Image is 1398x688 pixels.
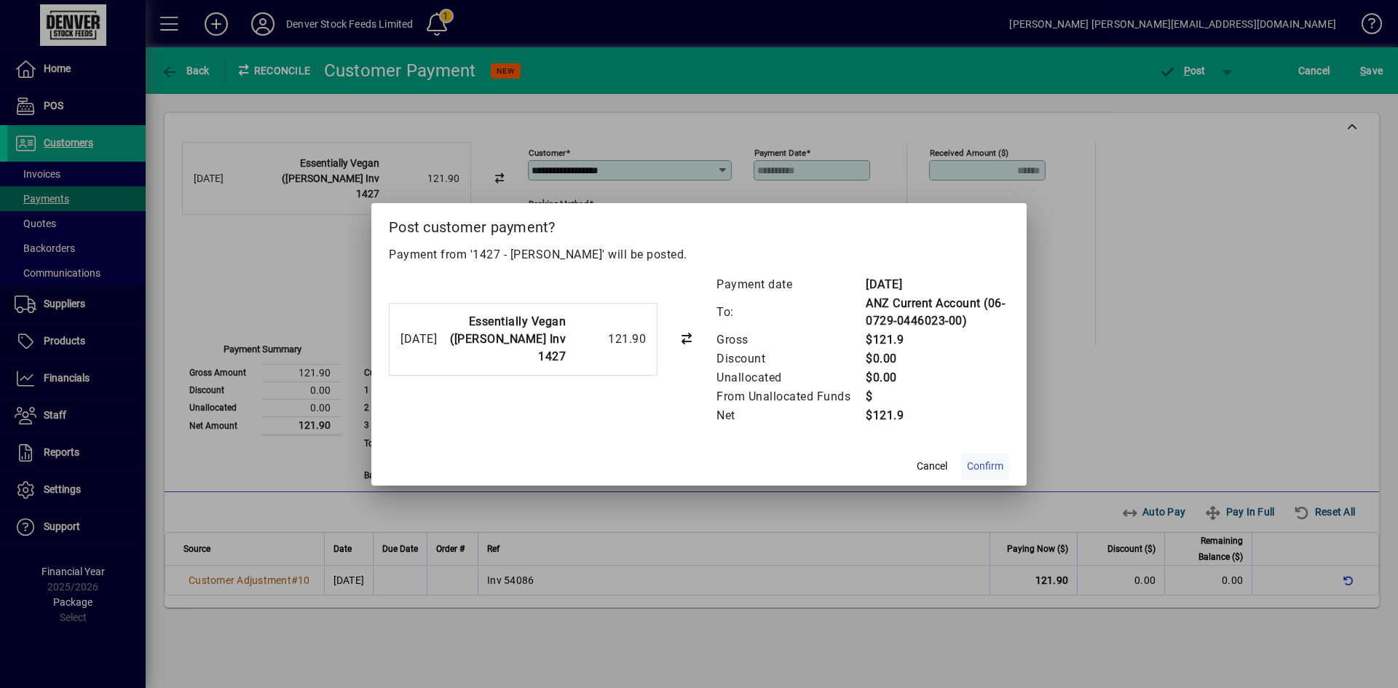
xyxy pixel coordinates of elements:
span: Cancel [917,459,947,474]
td: ANZ Current Account (06-0729-0446023-00) [865,294,1009,331]
strong: Essentially Vegan ([PERSON_NAME] Inv 1427 [450,315,566,363]
button: Cancel [909,454,955,480]
h2: Post customer payment? [371,203,1027,245]
td: Unallocated [716,368,865,387]
td: From Unallocated Funds [716,387,865,406]
td: [DATE] [865,275,1009,294]
td: $0.00 [865,368,1009,387]
p: Payment from '1427 - [PERSON_NAME]' will be posted. [389,246,1009,264]
td: $ [865,387,1009,406]
td: Discount [716,349,865,368]
td: To: [716,294,865,331]
td: $0.00 [865,349,1009,368]
td: Payment date [716,275,865,294]
td: Net [716,406,865,425]
button: Confirm [961,454,1009,480]
td: $121.9 [865,331,1009,349]
span: Confirm [967,459,1003,474]
div: 121.90 [573,331,646,348]
div: [DATE] [400,331,438,348]
td: $121.9 [865,406,1009,425]
td: Gross [716,331,865,349]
